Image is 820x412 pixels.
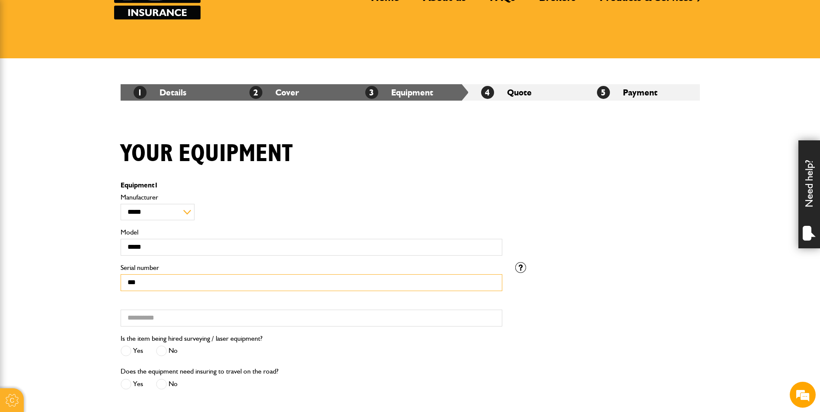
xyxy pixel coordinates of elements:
[11,131,158,150] input: Enter your phone number
[142,4,163,25] div: Minimize live chat window
[45,48,145,60] div: Chat with us now
[365,86,378,99] span: 3
[121,229,502,236] label: Model
[121,368,278,375] label: Does the equipment need insuring to travel on the road?
[121,345,143,356] label: Yes
[249,86,262,99] span: 2
[121,139,293,168] h1: Your equipment
[134,86,147,99] span: 1
[584,84,700,101] li: Payment
[118,266,157,278] em: Start Chat
[154,181,158,189] span: 1
[481,86,494,99] span: 4
[352,84,468,101] li: Equipment
[597,86,610,99] span: 5
[121,182,502,189] p: Equipment
[15,48,36,60] img: d_20077148190_company_1631870298795_20077148190
[156,379,178,390] label: No
[11,105,158,124] input: Enter your email address
[121,194,502,201] label: Manufacturer
[468,84,584,101] li: Quote
[11,156,158,259] textarea: Type your message and hit 'Enter'
[121,379,143,390] label: Yes
[798,140,820,248] div: Need help?
[121,264,502,271] label: Serial number
[134,87,186,98] a: 1Details
[249,87,299,98] a: 2Cover
[156,345,178,356] label: No
[11,80,158,99] input: Enter your last name
[121,335,262,342] label: Is the item being hired surveying / laser equipment?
